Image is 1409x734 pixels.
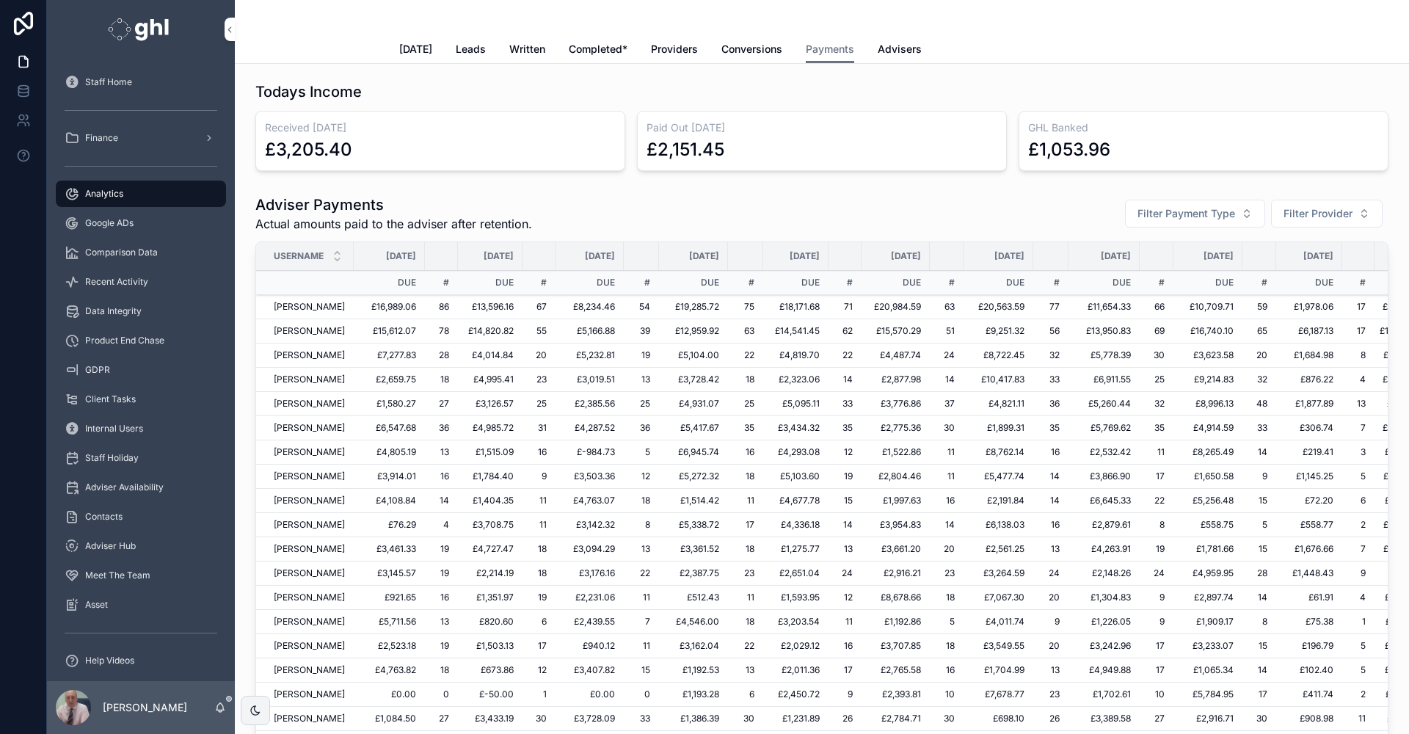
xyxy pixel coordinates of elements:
[1242,489,1276,513] td: 15
[47,59,235,681] div: scrollable content
[1068,465,1140,489] td: £3,866.90
[728,416,763,440] td: 35
[85,540,136,552] span: Adviser Hub
[1068,392,1140,416] td: £5,260.44
[556,368,624,392] td: £3,019.51
[1028,138,1110,161] div: £1,053.96
[256,416,354,440] td: [PERSON_NAME]
[1242,392,1276,416] td: 48
[56,239,226,266] a: Comparison Data
[1033,465,1068,489] td: 14
[721,36,782,65] a: Conversions
[728,392,763,416] td: 25
[829,416,862,440] td: 35
[624,344,659,368] td: 19
[556,295,624,319] td: £8,234.46
[56,69,226,95] a: Staff Home
[425,368,458,392] td: 18
[1276,319,1342,344] td: £6,187.13
[1342,489,1375,513] td: 6
[1242,440,1276,465] td: 14
[1068,344,1140,368] td: £5,778.39
[1140,465,1173,489] td: 17
[1242,271,1276,295] td: #
[1276,392,1342,416] td: £1,877.89
[399,42,432,57] span: [DATE]
[1140,344,1173,368] td: 30
[256,489,354,513] td: [PERSON_NAME]
[1173,440,1242,465] td: £8,265.49
[728,465,763,489] td: 18
[964,416,1033,440] td: £1,899.31
[1276,465,1342,489] td: £1,145.25
[659,392,728,416] td: £4,931.07
[790,250,820,262] span: [DATE]
[556,392,624,416] td: £2,385.56
[964,440,1033,465] td: £8,762.14
[659,295,728,319] td: £19,285.72
[556,489,624,513] td: £4,763.07
[1276,295,1342,319] td: £1,978.06
[763,295,829,319] td: £18,171.68
[862,489,930,513] td: £1,997.63
[108,18,173,41] img: App logo
[1068,440,1140,465] td: £2,532.42
[354,344,425,368] td: £7,277.83
[994,250,1024,262] span: [DATE]
[1342,392,1375,416] td: 13
[1033,319,1068,344] td: 56
[425,319,458,344] td: 78
[1342,416,1375,440] td: 7
[829,465,862,489] td: 19
[1033,440,1068,465] td: 16
[523,368,556,392] td: 23
[728,489,763,513] td: 11
[1068,416,1140,440] td: £5,769.62
[862,368,930,392] td: £2,877.98
[728,440,763,465] td: 16
[1068,295,1140,319] td: £11,654.33
[456,36,486,65] a: Leads
[728,513,763,537] td: 17
[728,319,763,344] td: 63
[1101,250,1131,262] span: [DATE]
[763,392,829,416] td: £5,095.11
[458,392,523,416] td: £3,126.57
[829,368,862,392] td: 14
[647,120,997,135] h3: Paid Out [DATE]
[256,368,354,392] td: [PERSON_NAME]
[862,271,930,295] td: Due
[354,271,425,295] td: Due
[1137,206,1235,221] span: Filter Payment Type
[930,416,964,440] td: 30
[763,440,829,465] td: £4,293.08
[1140,271,1173,295] td: #
[624,271,659,295] td: #
[763,271,829,295] td: Due
[1303,250,1333,262] span: [DATE]
[85,276,148,288] span: Recent Activity
[85,305,142,317] span: Data Integrity
[964,489,1033,513] td: £2,191.84
[1173,319,1242,344] td: £16,740.10
[256,319,354,344] td: [PERSON_NAME]
[556,416,624,440] td: £4,287.52
[624,319,659,344] td: 39
[56,415,226,442] a: Internal Users
[964,344,1033,368] td: £8,722.45
[1173,465,1242,489] td: £1,650.58
[829,513,862,537] td: 14
[56,592,226,618] a: Asset
[354,319,425,344] td: £15,612.07
[829,271,862,295] td: #
[862,392,930,416] td: £3,776.86
[1140,440,1173,465] td: 11
[728,295,763,319] td: 75
[891,250,921,262] span: [DATE]
[1033,295,1068,319] td: 77
[556,271,624,295] td: Due
[425,489,458,513] td: 14
[458,319,523,344] td: £14,820.82
[930,344,964,368] td: 24
[862,465,930,489] td: £2,804.46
